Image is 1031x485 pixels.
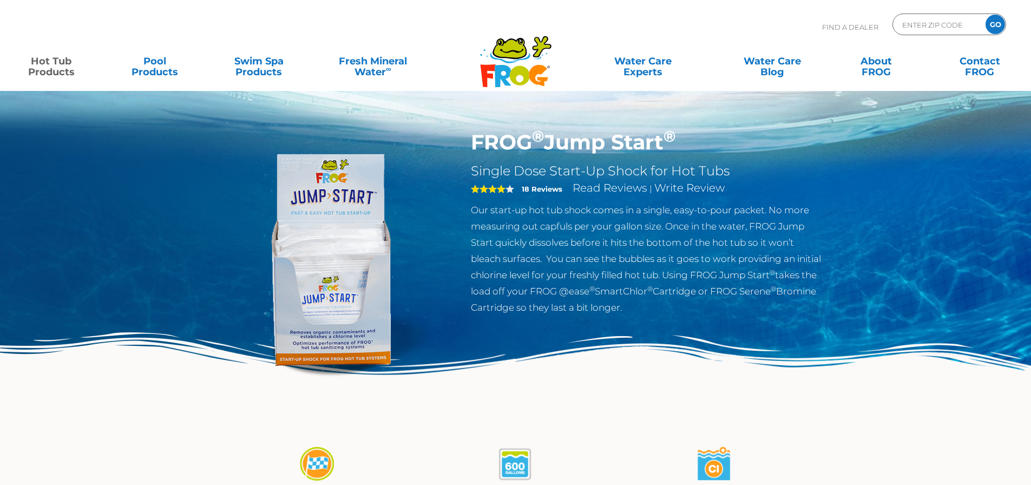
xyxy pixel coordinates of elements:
[770,268,775,277] sup: ®
[771,285,776,293] sup: ®
[471,202,824,316] p: Our start-up hot tub shock comes in a single, easy-to-pour packet. No more measuring out capfuls ...
[471,163,824,179] h2: Single Dose Start-Up Shock for Hot Tubs
[474,22,557,88] img: Frog Products Logo
[732,50,812,72] a: Water CareBlog
[822,14,878,41] p: Find A Dealer
[522,185,562,193] strong: 18 Reviews
[986,15,1005,34] input: GO
[664,127,675,146] sup: ®
[649,183,652,194] span: |
[573,181,647,194] a: Read Reviews
[654,181,725,194] a: Write Review
[207,130,455,378] img: jump-start.png
[577,50,708,72] a: Water CareExperts
[471,130,824,155] h1: FROG Jump Start
[322,50,423,72] a: Fresh MineralWater∞
[496,445,534,484] img: jumpstart-02
[940,50,1020,72] a: ContactFROG
[647,285,653,293] sup: ®
[386,64,391,73] sup: ∞
[471,185,505,193] span: 4
[836,50,916,72] a: AboutFROG
[298,445,336,484] img: jumpstart-01
[589,285,595,293] sup: ®
[695,445,733,484] img: jumpstart-03
[115,50,195,72] a: PoolProducts
[532,127,544,146] sup: ®
[219,50,299,72] a: Swim SpaProducts
[11,50,91,72] a: Hot TubProducts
